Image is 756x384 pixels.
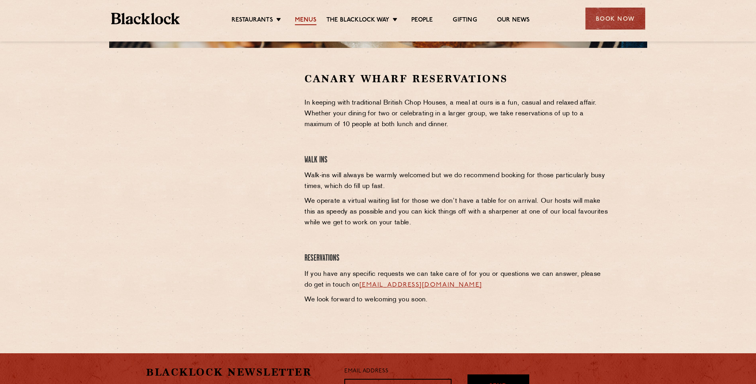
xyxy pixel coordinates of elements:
a: Gifting [453,16,477,25]
a: Menus [295,16,316,25]
img: BL_Textured_Logo-footer-cropped.svg [111,13,180,24]
h2: Canary Wharf Reservations [304,72,610,86]
p: If you have any specific requests we can take care of for you or questions we can answer, please ... [304,269,610,291]
p: We operate a virtual waiting list for those we don’t have a table for on arrival. Our hosts will ... [304,196,610,228]
a: Restaurants [232,16,273,25]
h4: Reservations [304,253,610,264]
div: Book Now [585,8,645,30]
a: [EMAIL_ADDRESS][DOMAIN_NAME] [359,282,482,288]
p: We look forward to welcoming you soon. [304,295,610,305]
iframe: OpenTable make booking widget [175,72,264,192]
h4: Walk Ins [304,155,610,166]
a: People [411,16,433,25]
a: Our News [497,16,530,25]
p: Walk-ins will always be warmly welcomed but we do recommend booking for those particularly busy t... [304,170,610,192]
label: Email Address [344,367,388,376]
a: The Blacklock Way [326,16,389,25]
p: In keeping with traditional British Chop Houses, a meal at ours is a fun, casual and relaxed affa... [304,98,610,130]
h2: Blacklock Newsletter [146,365,332,379]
